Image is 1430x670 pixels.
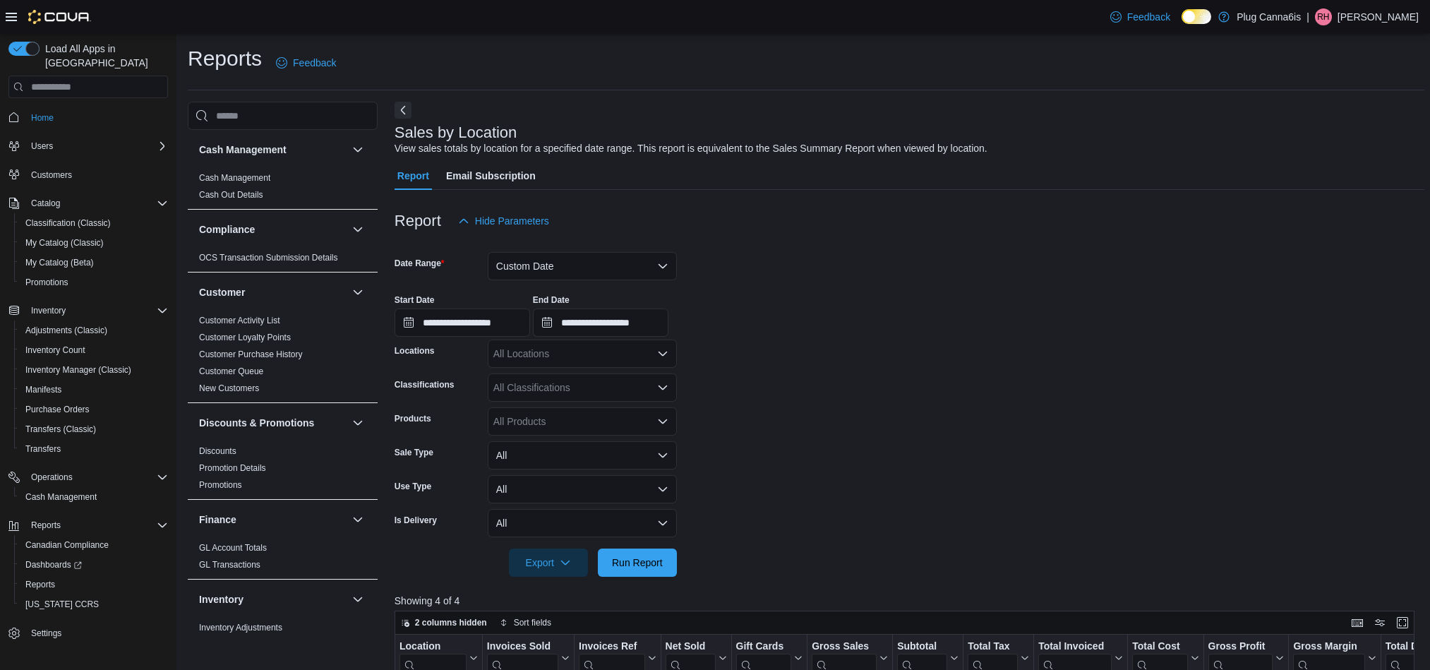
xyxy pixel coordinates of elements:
div: Total Cost [1132,640,1187,654]
button: Inventory Manager (Classic) [14,360,174,380]
h3: Discounts & Promotions [199,416,314,430]
h3: Report [395,213,441,229]
button: Custom Date [488,252,677,280]
button: Catalog [3,193,174,213]
span: Reports [20,576,168,593]
p: Showing 4 of 4 [395,594,1425,608]
span: GL Transactions [199,559,260,570]
h3: Inventory [199,592,244,606]
button: Settings [3,623,174,643]
div: Finance [188,539,378,579]
span: Dashboards [20,556,168,573]
label: Is Delivery [395,515,437,526]
button: Catalog [25,195,66,212]
button: Reports [25,517,66,534]
span: Transfers [20,441,168,457]
a: Transfers (Classic) [20,421,102,438]
span: Inventory Count [20,342,168,359]
button: Transfers (Classic) [14,419,174,439]
a: Customer Loyalty Points [199,333,291,342]
button: Transfers [14,439,174,459]
a: Manifests [20,381,67,398]
span: Classification (Classic) [25,217,111,229]
button: Cash Management [349,141,366,158]
a: OCS Transaction Submission Details [199,253,338,263]
button: My Catalog (Beta) [14,253,174,273]
div: Compliance [188,249,378,272]
button: All [488,509,677,537]
span: Classification (Classic) [20,215,168,232]
div: Net Sold [665,640,715,654]
span: Inventory Manager (Classic) [20,361,168,378]
a: Inventory Count [20,342,91,359]
span: Promotions [25,277,68,288]
button: Open list of options [657,382,668,393]
span: My Catalog (Beta) [20,254,168,271]
span: Inventory Count [25,345,85,356]
span: RH [1317,8,1329,25]
button: Home [3,107,174,127]
button: All [488,441,677,469]
div: Invoices Ref [579,640,644,654]
a: Settings [25,625,67,642]
button: Run Report [598,549,677,577]
label: Locations [395,345,435,357]
button: Purchase Orders [14,400,174,419]
span: Adjustments (Classic) [20,322,168,339]
button: Inventory Count [14,340,174,360]
div: Gross Margin [1293,640,1364,654]
a: Feedback [270,49,342,77]
a: Cash Management [199,173,270,183]
div: Location [399,640,467,654]
button: [US_STATE] CCRS [14,594,174,614]
button: Adjustments (Classic) [14,321,174,340]
a: GL Transactions [199,560,260,570]
div: Invoices Sold [487,640,558,654]
span: Inventory Adjustments [199,622,282,633]
span: Discounts [199,445,236,457]
span: Reports [31,520,61,531]
span: Washington CCRS [20,596,168,613]
span: Transfers [25,443,61,455]
span: Feedback [1127,10,1170,24]
h3: Cash Management [199,143,287,157]
button: Inventory [199,592,347,606]
span: Transfers (Classic) [20,421,168,438]
a: Promotions [20,274,74,291]
span: 2 columns hidden [415,617,487,628]
a: Promotions [199,480,242,490]
div: Total Tax [968,640,1018,654]
span: Hide Parameters [475,214,549,228]
span: [US_STATE] CCRS [25,599,99,610]
span: Operations [31,472,73,483]
a: Promotion Details [199,463,266,473]
span: Reports [25,517,168,534]
span: Email Subscription [446,162,536,190]
button: Inventory [3,301,174,321]
button: Cash Management [199,143,347,157]
span: Settings [31,628,61,639]
button: Compliance [349,221,366,238]
div: Gross Profit [1208,640,1273,654]
span: Report [397,162,429,190]
label: Classifications [395,379,455,390]
a: [US_STATE] CCRS [20,596,104,613]
label: Start Date [395,294,435,306]
span: Purchase Orders [20,401,168,418]
label: Products [395,413,431,424]
a: Purchase Orders [20,401,95,418]
h3: Sales by Location [395,124,517,141]
label: Date Range [395,258,445,269]
div: Customer [188,312,378,402]
h3: Customer [199,285,245,299]
div: Gift Cards [735,640,791,654]
button: Promotions [14,273,174,292]
button: Display options [1371,614,1388,631]
a: Adjustments (Classic) [20,322,113,339]
button: Compliance [199,222,347,237]
span: Cash Out Details [199,189,263,201]
a: Discounts [199,446,236,456]
span: Adjustments (Classic) [25,325,107,336]
span: Customer Activity List [199,315,280,326]
div: Discounts & Promotions [188,443,378,499]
